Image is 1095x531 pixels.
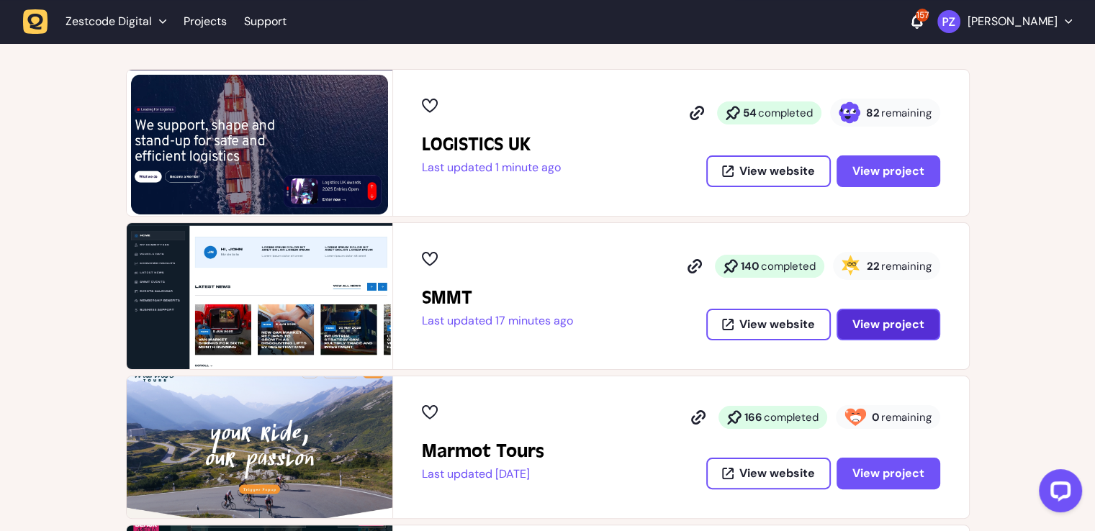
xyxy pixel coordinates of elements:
a: Support [244,14,287,29]
span: completed [761,259,816,273]
span: remaining [881,410,932,425]
div: 157 [916,9,929,22]
p: [PERSON_NAME] [968,14,1058,29]
span: View project [852,468,924,479]
strong: 0 [872,410,880,425]
img: SMMT [127,223,392,369]
span: View website [739,165,815,177]
button: View project [837,309,940,340]
h2: SMMT [422,286,573,309]
img: Paris Zisis [937,10,960,33]
strong: 54 [743,106,757,120]
span: View website [739,319,815,330]
strong: 22 [867,259,880,273]
img: LOGISTICS UK [127,70,392,216]
p: Last updated 17 minutes ago [422,314,573,328]
p: Last updated [DATE] [422,467,544,481]
iframe: LiveChat chat widget [1027,463,1088,524]
a: Projects [184,9,227,35]
span: View project [852,165,924,177]
button: View project [837,458,940,489]
strong: 166 [744,410,762,425]
span: View website [739,468,815,479]
span: completed [764,410,819,425]
span: Zestcode Digital [66,14,152,29]
img: Marmot Tours [127,376,392,518]
span: remaining [881,259,932,273]
button: View website [706,458,831,489]
button: View website [706,155,831,187]
button: Zestcode Digital [23,9,175,35]
span: View project [852,319,924,330]
strong: 82 [866,106,880,120]
span: completed [758,106,813,120]
h2: Marmot Tours [422,440,544,463]
strong: 140 [741,259,760,273]
p: Last updated 1 minute ago [422,160,561,175]
button: View project [837,155,940,187]
button: View website [706,309,831,340]
button: [PERSON_NAME] [937,10,1072,33]
span: remaining [881,106,932,120]
h2: LOGISTICS UK [422,133,561,156]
